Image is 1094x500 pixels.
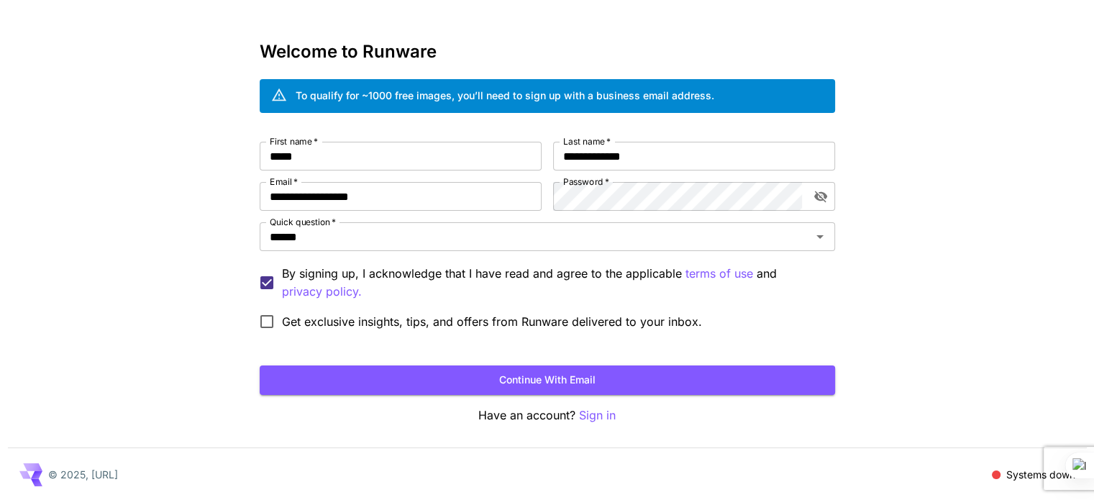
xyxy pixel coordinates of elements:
[810,227,830,247] button: Open
[563,135,611,147] label: Last name
[282,313,702,330] span: Get exclusive insights, tips, and offers from Runware delivered to your inbox.
[270,135,318,147] label: First name
[808,183,834,209] button: toggle password visibility
[685,265,753,283] button: By signing up, I acknowledge that I have read and agree to the applicable and privacy policy.
[282,283,362,301] button: By signing up, I acknowledge that I have read and agree to the applicable terms of use and
[260,42,835,62] h3: Welcome to Runware
[48,467,118,482] p: © 2025, [URL]
[1006,467,1075,482] p: Systems down
[260,406,835,424] p: Have an account?
[296,88,714,103] div: To qualify for ~1000 free images, you’ll need to sign up with a business email address.
[685,265,753,283] p: terms of use
[282,283,362,301] p: privacy policy.
[282,265,824,301] p: By signing up, I acknowledge that I have read and agree to the applicable and
[270,176,298,188] label: Email
[579,406,616,424] button: Sign in
[563,176,609,188] label: Password
[260,365,835,395] button: Continue with email
[270,216,336,228] label: Quick question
